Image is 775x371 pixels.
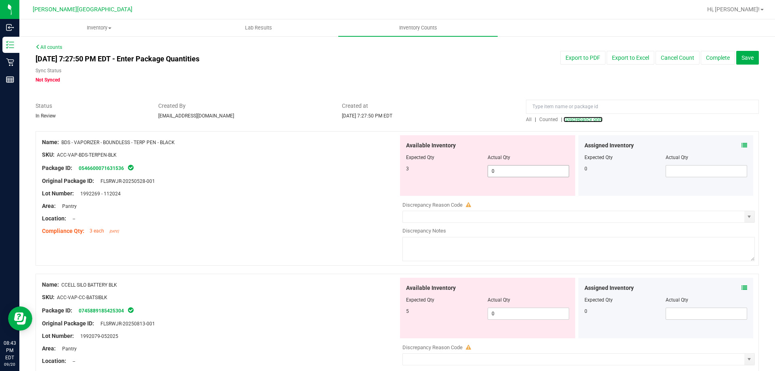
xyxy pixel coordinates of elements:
[584,141,634,150] span: Assigned Inventory
[36,102,146,110] span: Status
[488,166,569,177] input: 0
[488,155,510,160] span: Actual Qty
[526,117,535,122] a: All
[42,294,54,300] span: SKU:
[4,340,16,361] p: 08:43 PM EDT
[58,203,77,209] span: Pantry
[158,102,330,110] span: Created By
[79,308,124,314] a: 0745889185425304
[127,163,134,172] span: In Sync
[561,117,562,122] span: |
[406,308,409,314] span: 5
[406,141,456,150] span: Available Inventory
[42,358,66,364] span: Location:
[607,51,654,65] button: Export to Excel
[666,154,747,161] div: Actual Qty
[406,166,409,172] span: 3
[6,41,14,49] inline-svg: Inventory
[42,215,66,222] span: Location:
[158,113,234,119] span: [EMAIL_ADDRESS][DOMAIN_NAME]
[36,77,60,83] span: Not Synced
[42,178,94,184] span: Original Package ID:
[707,6,760,13] span: Hi, [PERSON_NAME]!
[388,24,448,31] span: Inventory Counts
[656,51,700,65] button: Cancel Count
[42,165,72,171] span: Package ID:
[36,67,61,74] label: Sync Status
[584,308,666,315] div: 0
[61,282,117,288] span: CCELL SILO BATTERY BLK
[4,361,16,367] p: 09/20
[57,295,107,300] span: ACC-VAP-CC-BATSIBLK
[76,191,121,197] span: 1992269 - 112024
[666,296,747,304] div: Actual Qty
[402,227,755,235] div: Discrepancy Notes
[338,19,498,36] a: Inventory Counts
[537,117,561,122] a: Counted
[57,152,117,158] span: ACC-VAP-BDS-TERPEN-BLK
[42,203,56,209] span: Area:
[526,100,759,114] input: Type item name or package id
[584,296,666,304] div: Expected Qty
[406,155,434,160] span: Expected Qty
[42,151,54,158] span: SKU:
[234,24,283,31] span: Lab Results
[402,202,463,208] span: Discrepancy Reason Code
[36,113,56,119] span: In Review
[58,346,77,352] span: Pantry
[736,51,759,65] button: Save
[406,297,434,303] span: Expected Qty
[96,321,155,327] span: FLSRWJR-20250813-001
[488,308,569,319] input: 0
[539,117,558,122] span: Counted
[526,117,532,122] span: All
[6,23,14,31] inline-svg: Inbound
[33,6,132,13] span: [PERSON_NAME][GEOGRAPHIC_DATA]
[96,178,155,184] span: FLSRWJR-20250528-001
[560,51,605,65] button: Export to PDF
[584,154,666,161] div: Expected Qty
[90,228,104,234] span: 3 each
[69,358,75,364] span: --
[342,113,392,119] span: [DATE] 7:27:50 PM EDT
[76,333,118,339] span: 1992079-052025
[42,281,59,288] span: Name:
[701,51,735,65] button: Complete
[535,117,536,122] span: |
[406,284,456,292] span: Available Inventory
[42,190,74,197] span: Lot Number:
[19,19,179,36] a: Inventory
[563,117,603,122] a: Discrepancy only
[20,24,178,31] span: Inventory
[61,140,175,145] span: BDS - VAPORIZER - BOUNDLESS - TERP PEN - BLACK
[42,320,94,327] span: Original Package ID:
[584,165,666,172] div: 0
[42,228,84,234] span: Compliance Qty:
[584,284,634,292] span: Assigned Inventory
[42,139,59,145] span: Name:
[741,54,754,61] span: Save
[6,75,14,84] inline-svg: Reports
[342,102,514,110] span: Created at
[744,211,754,222] span: select
[179,19,338,36] a: Lab Results
[79,166,124,171] a: 0546600071631536
[69,216,75,222] span: --
[42,345,56,352] span: Area:
[566,117,603,122] span: Discrepancy only
[36,55,452,63] h4: [DATE] 7:27:50 PM EDT - Enter Package Quantities
[36,44,62,50] a: All counts
[42,307,72,314] span: Package ID:
[127,306,134,314] span: In Sync
[744,354,754,365] span: select
[42,333,74,339] span: Lot Number:
[6,58,14,66] inline-svg: Retail
[402,344,463,350] span: Discrepancy Reason Code
[488,297,510,303] span: Actual Qty
[8,306,32,331] iframe: Resource center
[109,230,119,233] span: [DATE]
